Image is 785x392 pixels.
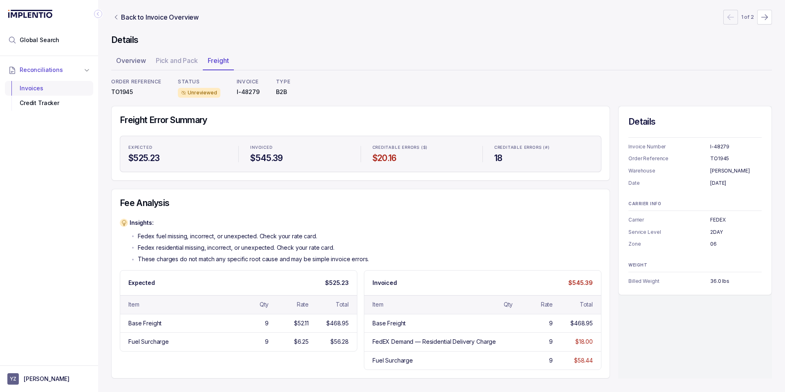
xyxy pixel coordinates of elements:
h4: Freight Error Summary [120,114,601,126]
p: [DATE] [710,179,762,187]
h4: Details [111,34,772,46]
p: ORDER REFERENCE [111,78,161,85]
span: Reconciliations [20,66,63,74]
h4: Fee Analysis [120,197,601,209]
ul: Information Summary [628,277,762,285]
p: Order Reference [628,155,710,163]
p: 2DAY [710,228,762,236]
p: Back to Invoice Overview [121,12,199,22]
div: Credit Tracker [11,96,87,110]
div: $468.95 [570,319,593,327]
p: Creditable Errors ($) [372,145,428,150]
p: TO1945 [111,88,161,96]
div: $18.00 [575,338,593,346]
div: Collapse Icon [93,9,103,19]
li: Statistic Creditable Errors ($) [368,139,476,169]
div: 9 [549,319,553,327]
p: TO1945 [710,155,762,163]
p: These charges do not match any specific root cause and may be simple invoice errors. [138,255,369,263]
div: Qty [504,300,513,309]
div: 9 [549,338,553,346]
ul: Information Summary [628,143,762,187]
div: 9 [265,338,269,346]
div: 9 [549,356,553,365]
div: Fuel Surcharge [128,338,169,346]
p: Expected [128,145,152,150]
li: Statistic Invoiced [245,139,354,169]
p: 1 of 2 [741,13,754,21]
p: Billed Weight [628,277,710,285]
p: Fedex fuel missing, incorrect, or unexpected. Check your rate card. [138,232,317,240]
p: TYPE [276,78,290,85]
div: Invoices [11,81,87,96]
p: Overview [116,56,146,65]
p: I-48279 [237,88,260,96]
p: Invoice Number [628,143,710,151]
p: 06 [710,240,762,248]
button: Next Page [757,10,772,25]
div: Item [128,300,139,309]
div: Total [336,300,349,309]
p: INVOICE [237,78,260,85]
button: User initials[PERSON_NAME] [7,373,91,385]
h4: 18 [494,152,593,164]
div: Unreviewed [178,88,220,98]
ul: Information Summary [628,216,762,248]
button: Reconciliations [5,61,93,79]
div: 9 [265,319,269,327]
div: Rate [297,300,309,309]
li: Statistic Creditable Errors (#) [489,139,598,169]
div: Rate [541,300,553,309]
span: User initials [7,373,19,385]
p: CARRIER INFO [628,202,762,206]
div: Total [580,300,593,309]
p: B2B [276,88,290,96]
div: Reconciliations [5,79,93,112]
p: Date [628,179,710,187]
p: I-48279 [710,143,762,151]
div: Item [372,300,383,309]
p: [PERSON_NAME] [710,167,762,175]
p: Zone [628,240,710,248]
div: Fuel Surcharge [372,356,413,365]
div: $58.44 [574,356,593,365]
div: Base Freight [128,319,161,327]
p: STATUS [178,78,220,85]
div: $52.11 [294,319,309,327]
p: Insights: [130,219,369,227]
p: Carrier [628,216,710,224]
div: Qty [260,300,269,309]
span: Global Search [20,36,59,44]
div: Base Freight [372,319,406,327]
p: $525.23 [325,279,349,287]
div: $6.25 [294,338,309,346]
li: Tab Freight [203,54,234,70]
li: Statistic Expected [123,139,232,169]
p: [PERSON_NAME] [24,375,70,383]
p: Invoiced [250,145,272,150]
p: Expected [128,279,155,287]
div: FedEX Demand — Residential Delivery Charge [372,338,496,346]
h4: $20.16 [372,152,471,164]
p: Service Level [628,228,710,236]
p: Invoiced [372,279,397,287]
a: Link Back to Invoice Overview [111,12,200,22]
p: Freight [208,56,229,65]
p: 36.0 lbs [710,277,762,285]
ul: Tab Group [111,54,772,70]
p: FEDEX [710,216,762,224]
h4: $545.39 [250,152,349,164]
p: $545.39 [568,279,593,287]
li: Tab Overview [111,54,151,70]
div: $56.28 [330,338,349,346]
p: Creditable Errors (#) [494,145,550,150]
ul: Statistic Highlights [120,136,601,172]
p: Warehouse [628,167,710,175]
p: WEIGHT [628,263,762,268]
div: $468.95 [326,319,349,327]
h4: Details [628,116,762,128]
h4: $525.23 [128,152,227,164]
p: Fedex residential missing, incorrect, or unexpected. Check your rate card. [138,244,334,252]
